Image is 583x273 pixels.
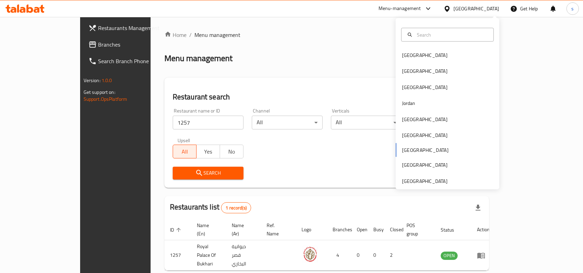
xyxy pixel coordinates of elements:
th: Branches [327,219,351,240]
label: Upsell [178,138,190,143]
input: Search [414,31,489,38]
span: Get support on: [84,88,115,97]
div: [GEOGRAPHIC_DATA] [402,115,448,123]
h2: Menu management [164,53,232,64]
div: [GEOGRAPHIC_DATA] [402,131,448,139]
nav: breadcrumb [164,31,489,39]
h2: Restaurant search [173,92,481,102]
span: Menu management [194,31,240,39]
span: Name (Ar) [232,221,253,238]
div: [GEOGRAPHIC_DATA] [402,67,448,75]
span: No [223,147,241,157]
button: All [173,145,197,158]
div: [GEOGRAPHIC_DATA] [402,83,448,91]
th: Action [471,219,495,240]
td: Royal Palace Of Bukhari [191,240,226,271]
span: All [176,147,194,157]
span: OPEN [441,252,458,260]
span: Yes [199,147,217,157]
span: 1.0.0 [102,76,112,85]
span: Branches [98,40,172,49]
th: Busy [368,219,384,240]
div: All [331,116,402,129]
a: Branches [83,36,178,53]
span: Status [441,226,463,234]
div: [GEOGRAPHIC_DATA] [402,177,448,185]
span: s [571,5,574,12]
h2: Restaurants list [170,202,251,213]
span: POS group [407,221,427,238]
img: Royal Palace Of Bukhari [302,245,319,263]
span: Ref. Name [267,221,288,238]
div: [GEOGRAPHIC_DATA] [402,51,448,59]
span: Name (En) [197,221,218,238]
div: Menu [477,251,490,260]
th: Closed [384,219,401,240]
div: Menu-management [379,4,421,13]
td: 0 [351,240,368,271]
span: ID [170,226,183,234]
button: Search [173,167,243,179]
input: Search for restaurant name or ID.. [173,116,243,129]
div: Jordan [402,99,415,107]
td: ديوانية قصر البخاري [226,240,261,271]
td: 1257 [164,240,191,271]
button: No [220,145,243,158]
table: enhanced table [164,219,495,271]
th: Logo [296,219,327,240]
div: [GEOGRAPHIC_DATA] [402,161,448,169]
span: 1 record(s) [221,205,251,211]
span: Search Branch Phone [98,57,172,65]
span: Search [178,169,238,177]
div: [GEOGRAPHIC_DATA] [453,5,499,12]
span: Version: [84,76,101,85]
div: All [252,116,323,129]
div: Export file [470,199,486,216]
li: / [189,31,192,39]
a: Search Branch Phone [83,53,178,69]
div: Total records count [221,202,251,213]
td: 2 [384,240,401,271]
a: Restaurants Management [83,20,178,36]
span: Restaurants Management [98,24,172,32]
td: 4 [327,240,351,271]
td: 0 [368,240,384,271]
th: Open [351,219,368,240]
button: Yes [196,145,220,158]
a: Support.OpsPlatform [84,95,127,104]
